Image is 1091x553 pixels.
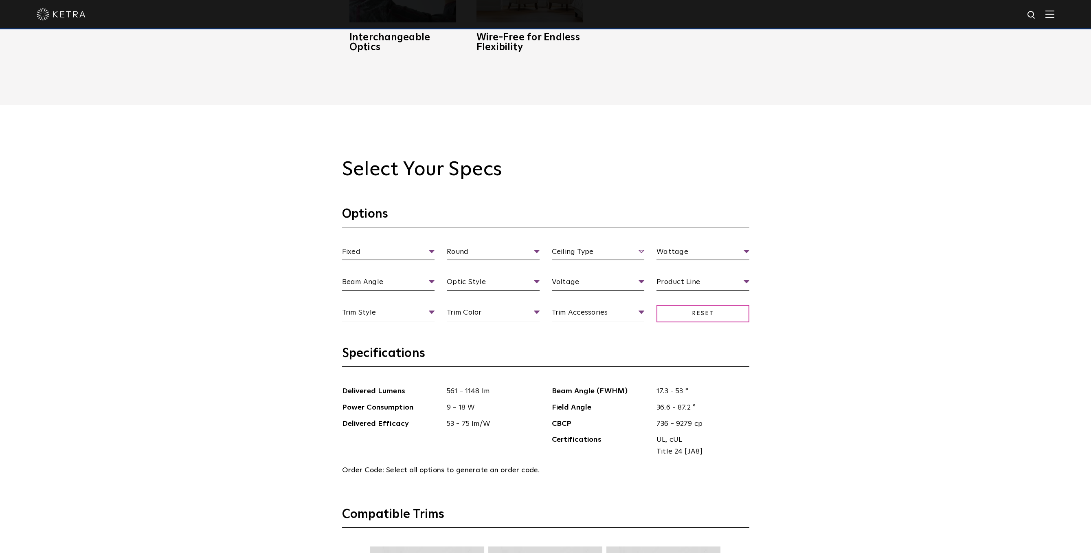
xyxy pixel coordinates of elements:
[441,386,540,397] span: 561 - 1148 lm
[342,507,749,528] h3: Compatible Trims
[650,418,749,430] span: 736 - 9279 cp
[386,467,540,474] span: Select all options to generate an order code.
[552,246,645,260] span: Ceiling Type
[447,276,540,291] span: Optic Style
[342,418,441,430] span: Delivered Efficacy
[342,386,441,397] span: Delivered Lumens
[476,33,583,52] h3: Wire-Free for Endless Flexibility
[447,307,540,321] span: Trim Color
[656,434,743,446] span: UL, cUL
[342,402,441,414] span: Power Consumption
[349,33,456,52] h3: Interchangeable Optics
[656,446,743,458] span: Title 24 [JA8]
[552,307,645,321] span: Trim Accessories
[342,276,435,291] span: Beam Angle
[441,418,540,430] span: 53 - 75 lm/W
[552,418,651,430] span: CBCP
[447,246,540,260] span: Round
[441,402,540,414] span: 9 - 18 W
[656,276,749,291] span: Product Line
[1045,10,1054,18] img: Hamburger%20Nav.svg
[656,246,749,260] span: Wattage
[1027,10,1037,20] img: search icon
[552,434,651,458] span: Certifications
[656,305,749,322] span: Reset
[342,246,435,260] span: Fixed
[342,346,749,367] h3: Specifications
[342,158,749,182] h2: Select Your Specs
[552,386,651,397] span: Beam Angle (FWHM)
[342,467,384,474] span: Order Code:
[552,402,651,414] span: Field Angle
[650,402,749,414] span: 36.6 - 87.2 °
[342,307,435,321] span: Trim Style
[37,8,86,20] img: ketra-logo-2019-white
[650,386,749,397] span: 17.3 - 53 °
[552,276,645,291] span: Voltage
[342,206,749,227] h3: Options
